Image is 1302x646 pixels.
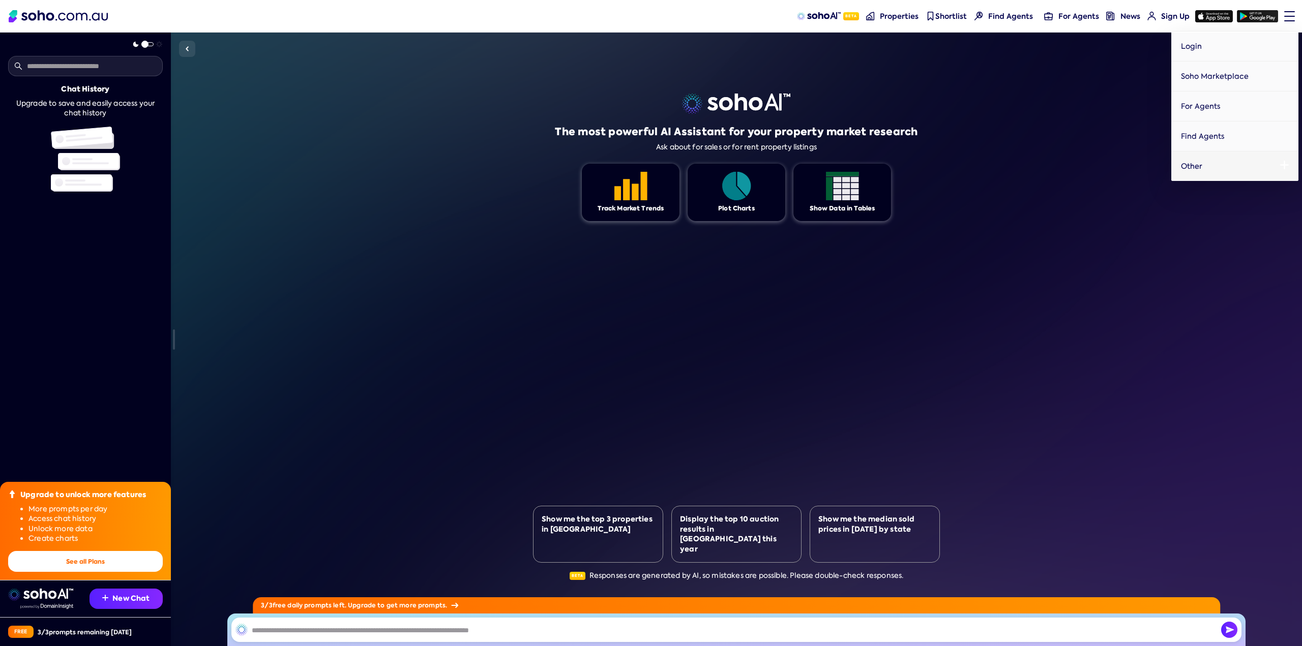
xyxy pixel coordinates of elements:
[1181,101,1221,111] span: For Agents
[181,43,193,55] img: Sidebar toggle icon
[826,172,859,200] img: Feature 1 icon
[1221,622,1237,638] img: Send icon
[1147,12,1156,20] img: for-agents-nav icon
[235,624,248,636] img: SohoAI logo black
[28,534,163,544] li: Create charts
[1044,12,1053,20] img: for-agents-nav icon
[9,10,108,22] img: Soho Logo
[880,11,919,21] span: Properties
[843,12,859,20] span: Beta
[20,604,73,609] img: Data provided by Domain Insight
[1171,31,1298,61] a: Login
[1181,71,1249,81] span: Soho Marketplace
[451,603,458,608] img: Arrow icon
[253,597,1220,613] div: 3 / 3 free daily prompts left. Upgrade to get more prompts.
[718,204,755,213] div: Plot Charts
[570,572,585,580] span: Beta
[38,628,132,636] div: 3 / 3 prompts remaining [DATE]
[797,12,840,20] img: sohoAI logo
[1171,91,1298,121] a: For Agents
[926,12,935,20] img: shortlist-nav icon
[1221,622,1237,638] button: Send
[1120,11,1140,21] span: News
[1181,161,1202,171] span: Other
[8,626,34,638] div: Free
[61,84,109,95] div: Chat History
[8,99,163,118] div: Upgrade to save and easily access your chat history
[28,524,163,534] li: Unlock more data
[555,125,918,139] h1: The most powerful AI Assistant for your property market research
[1171,61,1298,91] a: Soho Marketplace
[988,11,1033,21] span: Find Agents
[866,12,875,20] img: properties-nav icon
[680,514,793,554] div: Display the top 10 auction results in [GEOGRAPHIC_DATA] this year
[1280,161,1289,169] img: plus icon
[542,514,655,534] div: Show me the top 3 properties in [GEOGRAPHIC_DATA]
[90,589,163,609] button: New Chat
[1181,41,1202,51] span: Login
[51,127,120,192] img: Chat history illustration
[1161,11,1190,21] span: Sign Up
[8,490,16,498] img: Upgrade icon
[1106,12,1115,20] img: news-nav icon
[1171,151,1298,181] a: Other
[598,204,664,213] div: Track Market Trends
[682,94,790,114] img: sohoai logo
[28,514,163,524] li: Access chat history
[102,595,108,601] img: Recommendation icon
[974,12,983,20] img: Find agents icon
[8,551,163,572] button: See all Plans
[20,490,146,500] div: Upgrade to unlock more features
[818,514,931,534] div: Show me the median sold prices in [DATE] by state
[720,172,753,200] img: Feature 1 icon
[1058,11,1099,21] span: For Agents
[1237,10,1278,22] img: google-play icon
[1195,10,1233,22] img: app-store icon
[28,504,163,514] li: More prompts per day
[570,571,904,581] div: Responses are generated by AI, so mistakes are possible. Please double-check responses.
[810,204,875,213] div: Show Data in Tables
[8,589,73,601] img: sohoai logo
[656,143,817,151] div: Ask about for sales or for rent property listings
[1171,121,1298,151] a: Find Agents
[935,11,967,21] span: Shortlist
[614,172,647,200] img: Feature 1 icon
[1181,131,1225,141] span: Find Agents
